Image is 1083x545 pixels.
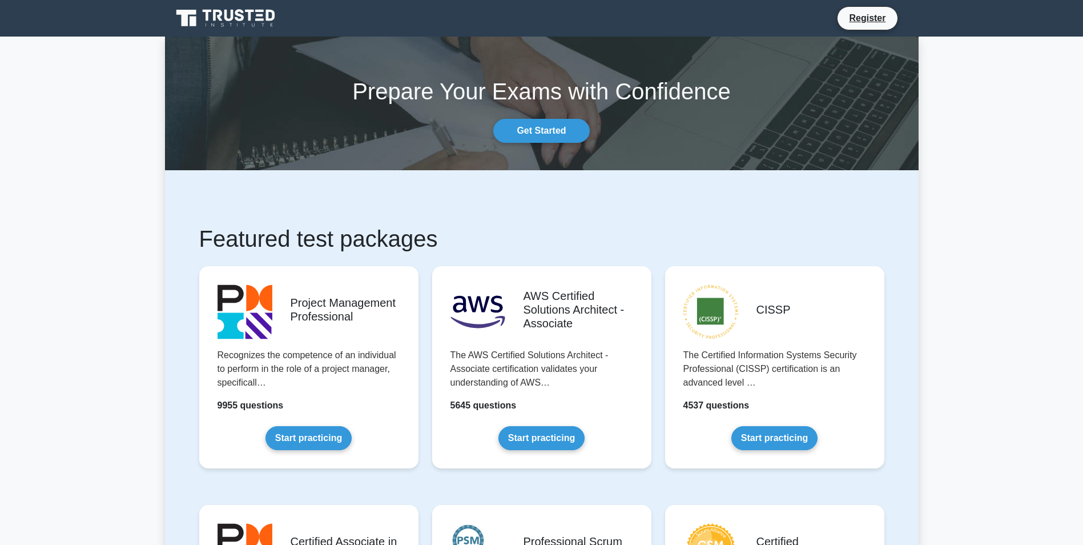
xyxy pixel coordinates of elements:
[842,11,892,25] a: Register
[199,225,884,253] h1: Featured test packages
[493,119,589,143] a: Get Started
[731,426,818,450] a: Start practicing
[498,426,585,450] a: Start practicing
[265,426,352,450] a: Start practicing
[165,78,919,105] h1: Prepare Your Exams with Confidence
